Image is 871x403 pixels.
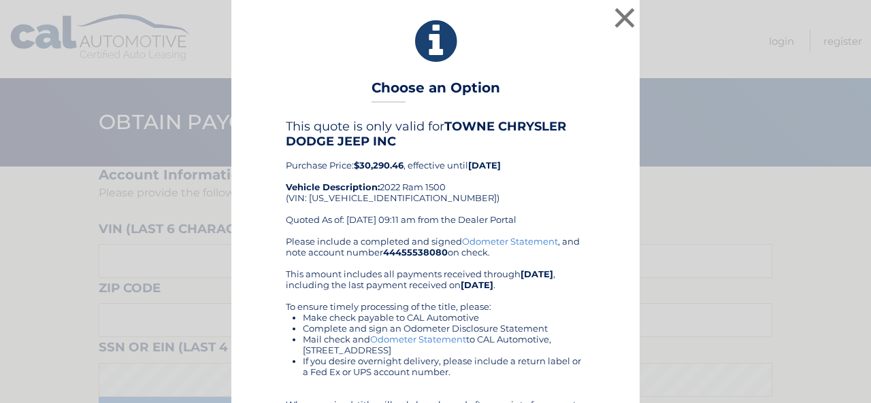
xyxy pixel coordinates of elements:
[303,355,585,377] li: If you desire overnight delivery, please include a return label or a Fed Ex or UPS account number.
[462,236,558,247] a: Odometer Statement
[468,160,501,171] b: [DATE]
[461,279,493,290] b: [DATE]
[286,119,566,149] b: TOWNE CHRYSLER DODGE JEEP INC
[303,323,585,334] li: Complete and sign an Odometer Disclosure Statement
[303,312,585,323] li: Make check payable to CAL Automotive
[286,181,380,192] strong: Vehicle Description:
[370,334,466,345] a: Odometer Statement
[611,4,638,31] button: ×
[286,119,585,149] h4: This quote is only valid for
[303,334,585,355] li: Mail check and to CAL Automotive, [STREET_ADDRESS]
[383,247,448,258] b: 44455538080
[372,80,500,103] h3: Choose an Option
[286,119,585,236] div: Purchase Price: , effective until 2022 Ram 1500 (VIN: [US_VEHICLE_IDENTIFICATION_NUMBER]) Quoted ...
[521,268,553,279] b: [DATE]
[354,160,404,171] b: $30,290.46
